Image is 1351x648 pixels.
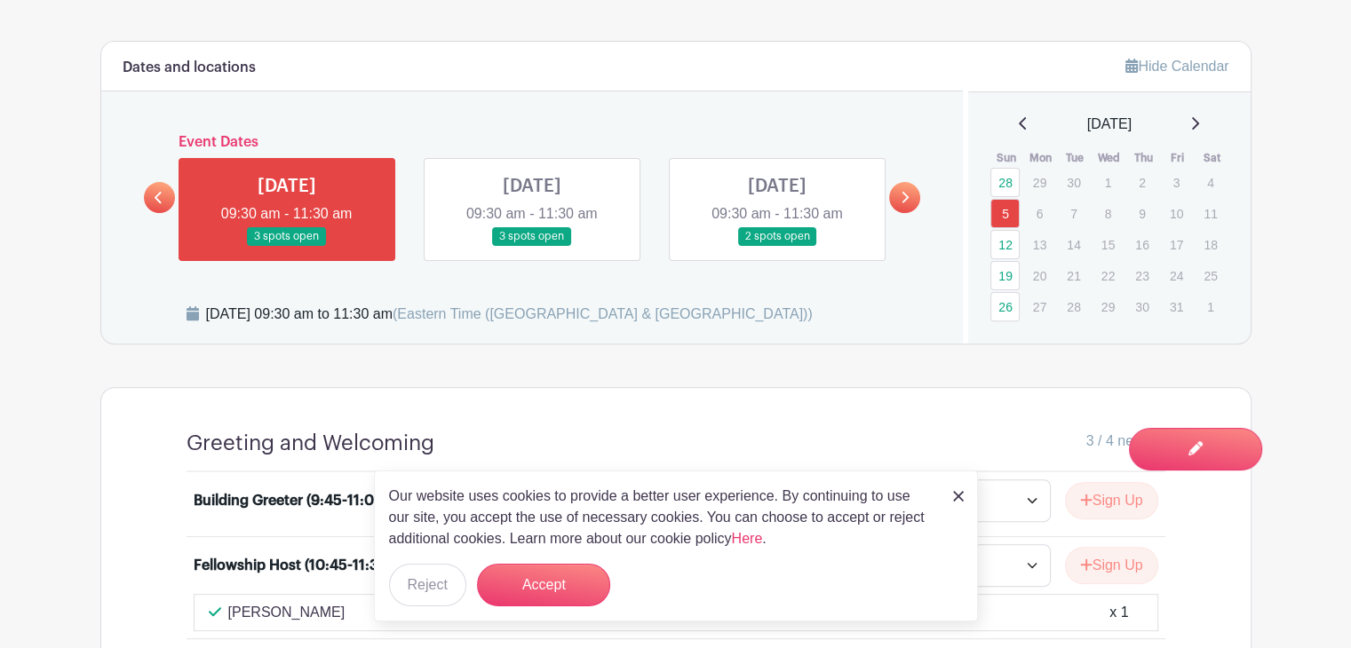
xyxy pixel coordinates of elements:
th: Thu [1126,149,1161,167]
div: Fellowship Host (10:45-11:30) [194,555,393,576]
p: 31 [1162,293,1191,320]
p: 28 [1059,293,1088,320]
h4: Greeting and Welcoming [187,431,434,456]
p: 8 [1093,200,1123,227]
div: x 1 [1109,602,1128,623]
a: 5 [990,199,1020,228]
a: 12 [990,230,1020,259]
th: Fri [1161,149,1196,167]
th: Sun [989,149,1024,167]
a: 28 [990,168,1020,197]
p: 27 [1025,293,1054,320]
p: 16 [1127,231,1156,258]
p: 6 [1025,200,1054,227]
a: Here [732,531,763,546]
p: 24 [1162,262,1191,289]
p: 10 [1162,200,1191,227]
button: Sign Up [1065,547,1158,584]
th: Sat [1195,149,1229,167]
p: 9 [1127,200,1156,227]
p: 23 [1127,262,1156,289]
div: Building Greeter (9:45-11:00) [194,490,388,511]
a: Hide Calendar [1125,59,1228,74]
a: 26 [990,292,1020,321]
a: 19 [990,261,1020,290]
p: 3 [1162,169,1191,196]
h6: Dates and locations [123,59,256,76]
th: Mon [1024,149,1059,167]
span: [DATE] [1087,114,1132,135]
p: 15 [1093,231,1123,258]
img: close_button-5f87c8562297e5c2d7936805f587ecaba9071eb48480494691a3f1689db116b3.svg [953,491,964,502]
p: 29 [1093,293,1123,320]
p: 29 [1025,169,1054,196]
button: Sign Up [1065,482,1158,519]
span: 3 / 4 needed [1086,431,1165,452]
p: 1 [1196,293,1225,320]
p: 2 [1127,169,1156,196]
p: 17 [1162,231,1191,258]
button: Accept [477,564,610,606]
th: Wed [1093,149,1127,167]
p: Our website uses cookies to provide a better user experience. By continuing to use our site, you ... [389,486,934,549]
h6: Event Dates [175,134,890,151]
p: 25 [1196,262,1225,289]
p: 1 [1093,169,1123,196]
p: 4 [1196,169,1225,196]
p: 20 [1025,262,1054,289]
p: 21 [1059,262,1088,289]
p: 18 [1196,231,1225,258]
th: Tue [1058,149,1093,167]
p: 22 [1093,262,1123,289]
p: 30 [1059,169,1088,196]
p: [PERSON_NAME] [228,602,346,623]
button: Reject [389,564,466,606]
span: (Eastern Time ([GEOGRAPHIC_DATA] & [GEOGRAPHIC_DATA])) [393,306,813,321]
p: 30 [1127,293,1156,320]
p: 13 [1025,231,1054,258]
div: [DATE] 09:30 am to 11:30 am [206,304,813,325]
p: 11 [1196,200,1225,227]
p: 14 [1059,231,1088,258]
p: 7 [1059,200,1088,227]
